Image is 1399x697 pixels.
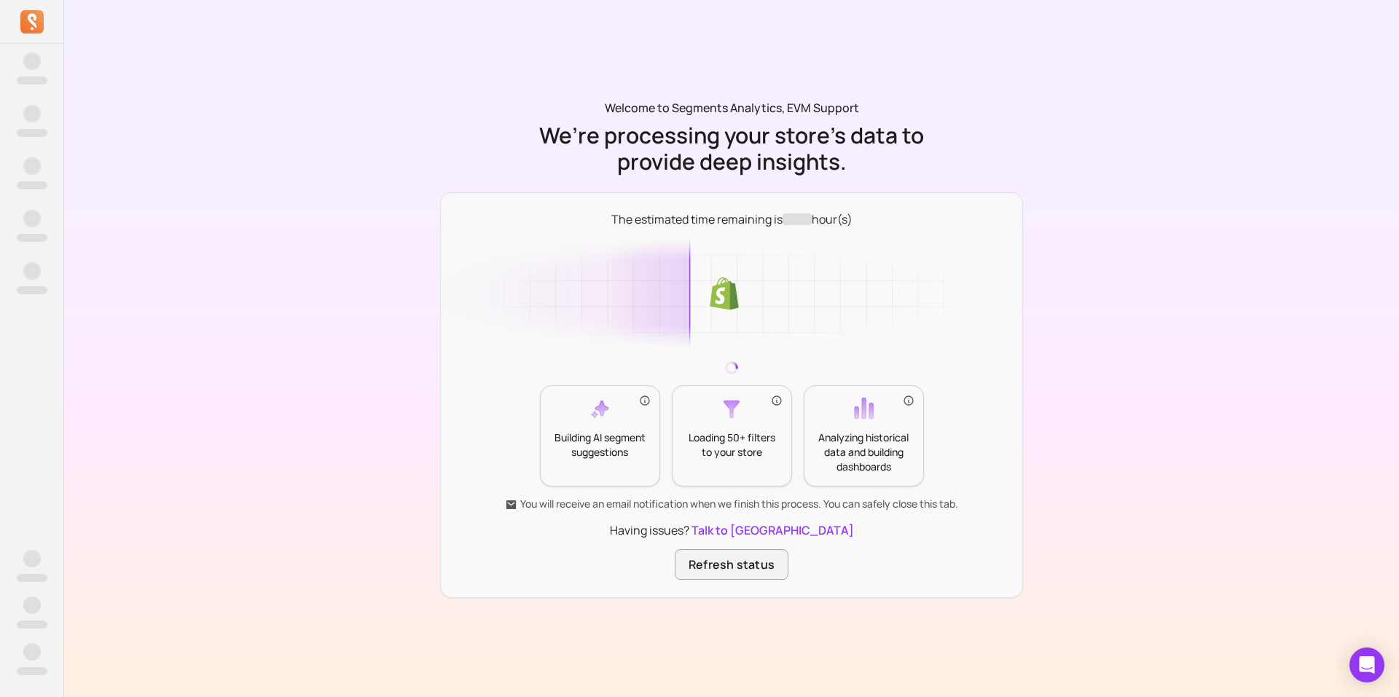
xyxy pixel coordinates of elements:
button: Talk to [GEOGRAPHIC_DATA] [691,521,854,539]
span: ‌ [17,129,47,137]
span: ‌ [23,157,41,175]
img: Data loading [440,238,1023,350]
button: Refresh status [675,549,788,580]
span: ‌ [17,574,47,582]
p: Having issues? [610,521,854,539]
p: Building AI segment suggestions [552,430,648,460]
span: ‌ [23,596,41,614]
span: ‌ [23,643,41,661]
div: Open Intercom Messenger [1349,647,1384,682]
span: ‌ [23,262,41,280]
span: ‌ [17,667,47,675]
span: ‌ [23,550,41,567]
p: The estimated time remaining is hour(s) [611,210,853,228]
span: ‌ [23,105,41,122]
span: ‌ [783,213,812,225]
p: Welcome to Segments Analytics, EVM Support [605,99,859,117]
span: ‌ [17,76,47,84]
span: ‌ [17,286,47,294]
span: ‌ [17,181,47,189]
p: We’re processing your store’s data to provide deep insights. [536,122,928,175]
p: Loading 50+ filters to your store [684,430,780,460]
span: ‌ [23,52,41,70]
p: You will receive an email notification when we finish this process. You can safely close this tab. [505,497,958,511]
span: ‌ [17,621,47,629]
p: Analyzing historical data and building dashboards [816,430,912,474]
span: ‌ [17,234,47,242]
span: ‌ [23,210,41,227]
